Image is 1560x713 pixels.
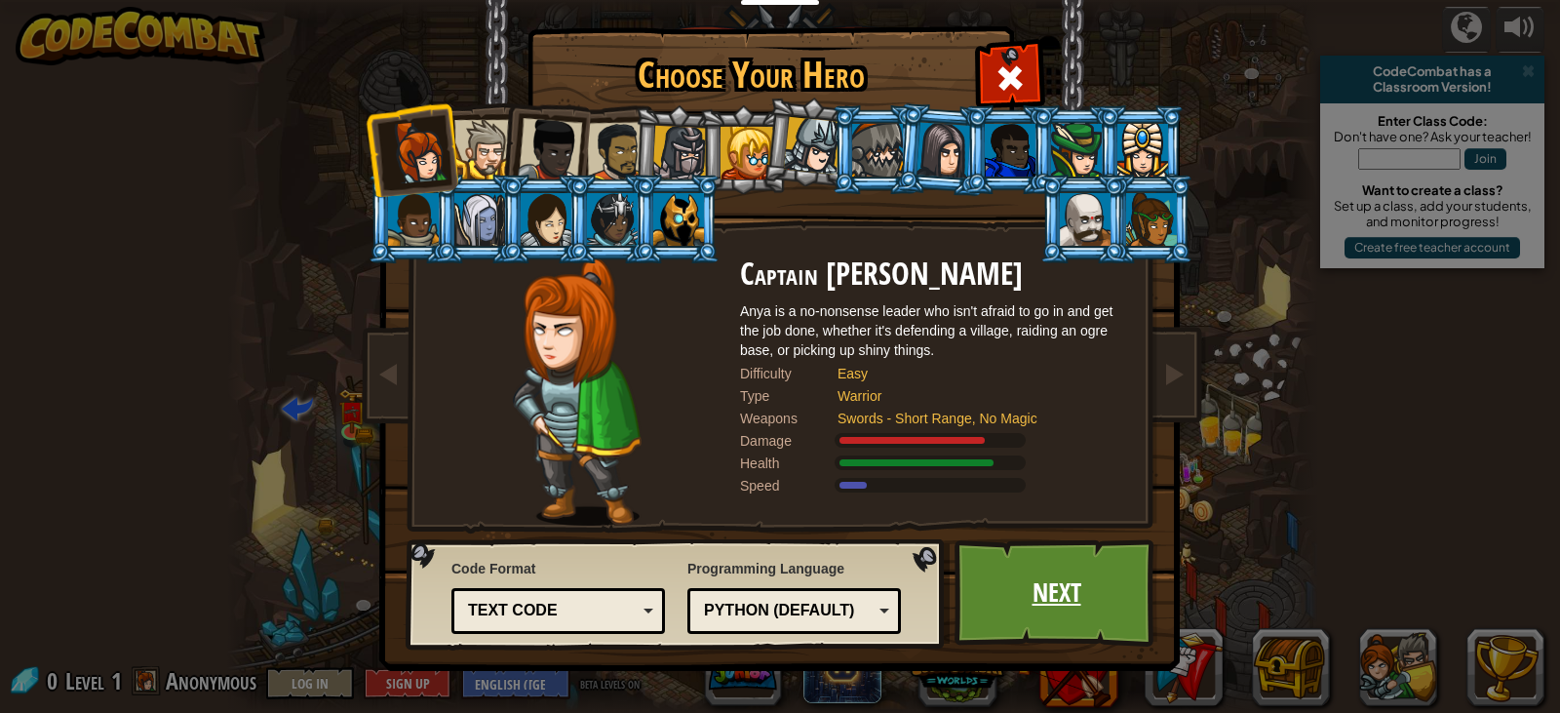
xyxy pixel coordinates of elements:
a: Next [955,539,1158,647]
li: Hattori Hanzō [760,94,857,191]
li: Usara Master Wizard [566,175,654,263]
span: Code Format [451,559,665,578]
div: Weapons [740,409,838,428]
li: Miss Hushbaum [699,105,787,194]
h1: Choose Your Hero [531,55,970,96]
li: Okar Stompfoot [1039,175,1127,263]
li: Pender Spellbane [1097,105,1185,194]
li: Alejandro the Duelist [565,104,655,195]
div: Warrior [838,386,1111,406]
div: Swords - Short Range, No Magic [838,409,1111,428]
div: Python (Default) [704,600,873,622]
img: captain-pose.png [513,257,641,526]
li: Arryn Stonewall [368,175,455,263]
h2: Captain [PERSON_NAME] [740,257,1130,292]
div: Text code [468,600,637,622]
li: Senick Steelclaw [832,105,919,194]
div: Deals 120% of listed Warrior weapon damage. [740,431,1130,451]
li: Ritic the Cold [633,175,721,263]
div: Easy [838,364,1111,383]
li: Sir Tharin Thunderfist [434,102,522,191]
li: Lady Ida Justheart [496,99,592,194]
li: Amara Arrowhead [631,103,723,197]
div: Difficulty [740,364,838,383]
span: Programming Language [687,559,901,578]
li: Zana Woodheart [1106,175,1193,263]
li: Omarn Brewstone [895,102,989,197]
div: Damage [740,431,838,451]
li: Naria of the Leaf [1031,105,1118,194]
div: Health [740,454,838,473]
div: Moves at 6 meters per second. [740,476,1130,495]
li: Nalfar Cryptor [434,175,522,263]
img: language-selector-background.png [406,539,950,651]
li: Illia Shieldsmith [500,175,588,263]
div: Type [740,386,838,406]
li: Gordon the Stalwart [964,105,1052,194]
div: Anya is a no-nonsense leader who isn't afraid to go in and get the job done, whether it's defendi... [740,301,1130,360]
div: Gains 140% of listed Warrior armor health. [740,454,1130,473]
div: Speed [740,476,838,495]
li: Captain Anya Weston [364,101,459,197]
